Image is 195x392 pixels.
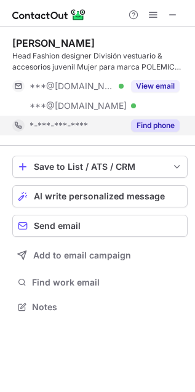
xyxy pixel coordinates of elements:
div: Head Fashion designer División vestuario & accesorios juvenil Mujer para marca POLEMIC GIRL en Po... [12,50,188,73]
div: Save to List / ATS / CRM [34,162,166,172]
button: Reveal Button [131,119,180,132]
span: Send email [34,221,81,231]
button: Add to email campaign [12,244,188,266]
span: ***@[DOMAIN_NAME] [30,81,114,92]
button: Find work email [12,274,188,291]
span: ***@[DOMAIN_NAME] [30,100,127,111]
button: save-profile-one-click [12,156,188,178]
span: Notes [32,302,183,313]
button: Notes [12,298,188,316]
span: Find work email [32,277,183,288]
button: Reveal Button [131,80,180,92]
button: Send email [12,215,188,237]
div: [PERSON_NAME] [12,37,95,49]
img: ContactOut v5.3.10 [12,7,86,22]
span: AI write personalized message [34,191,165,201]
span: Add to email campaign [33,250,131,260]
button: AI write personalized message [12,185,188,207]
